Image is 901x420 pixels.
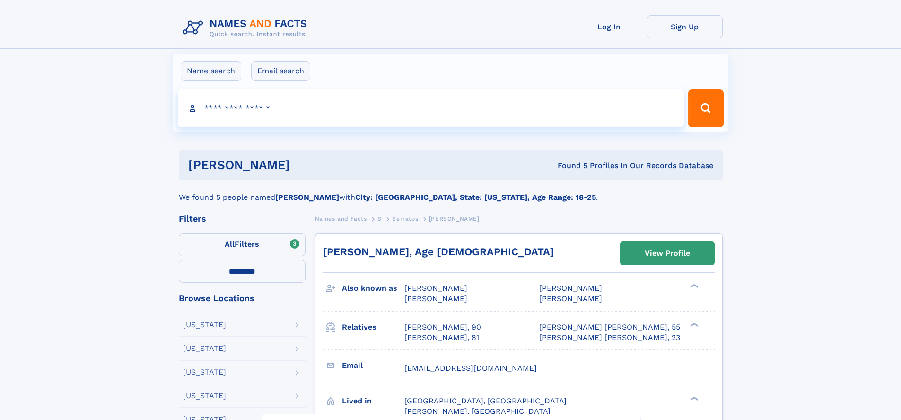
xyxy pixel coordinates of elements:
[404,294,467,303] span: [PERSON_NAME]
[342,393,404,409] h3: Lived in
[188,159,424,171] h1: [PERSON_NAME]
[404,364,537,373] span: [EMAIL_ADDRESS][DOMAIN_NAME]
[179,180,723,203] div: We found 5 people named with .
[404,322,481,332] a: [PERSON_NAME], 90
[377,215,382,222] span: S
[539,332,680,343] a: [PERSON_NAME] [PERSON_NAME], 23
[275,193,339,202] b: [PERSON_NAME]
[179,294,306,303] div: Browse Locations
[342,319,404,335] h3: Relatives
[404,407,551,416] span: [PERSON_NAME], [GEOGRAPHIC_DATA]
[571,15,647,38] a: Log In
[179,214,306,223] div: Filters
[688,395,699,402] div: ❯
[688,89,723,127] button: Search Button
[392,215,418,222] span: Serratos
[377,213,382,224] a: S
[183,321,226,329] div: [US_STATE]
[179,233,306,256] label: Filters
[424,161,713,171] div: Found 5 Profiles In Our Records Database
[179,15,315,41] img: Logo Names and Facts
[621,242,714,265] a: View Profile
[355,193,596,202] b: City: [GEOGRAPHIC_DATA], State: [US_STATE], Age Range: 18-25
[392,213,418,224] a: Serratos
[688,322,699,328] div: ❯
[225,240,235,249] span: All
[404,284,467,293] span: [PERSON_NAME]
[429,215,480,222] span: [PERSON_NAME]
[645,242,690,264] div: View Profile
[404,332,479,343] a: [PERSON_NAME], 81
[183,392,226,400] div: [US_STATE]
[647,15,723,38] a: Sign Up
[539,294,602,303] span: [PERSON_NAME]
[404,396,567,405] span: [GEOGRAPHIC_DATA], [GEOGRAPHIC_DATA]
[539,284,602,293] span: [PERSON_NAME]
[539,322,680,332] a: [PERSON_NAME] [PERSON_NAME], 55
[342,280,404,296] h3: Also known as
[251,61,310,81] label: Email search
[183,345,226,352] div: [US_STATE]
[183,368,226,376] div: [US_STATE]
[323,246,554,258] a: [PERSON_NAME], Age [DEMOGRAPHIC_DATA]
[688,283,699,289] div: ❯
[315,213,367,224] a: Names and Facts
[181,61,241,81] label: Name search
[178,89,684,127] input: search input
[342,357,404,374] h3: Email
